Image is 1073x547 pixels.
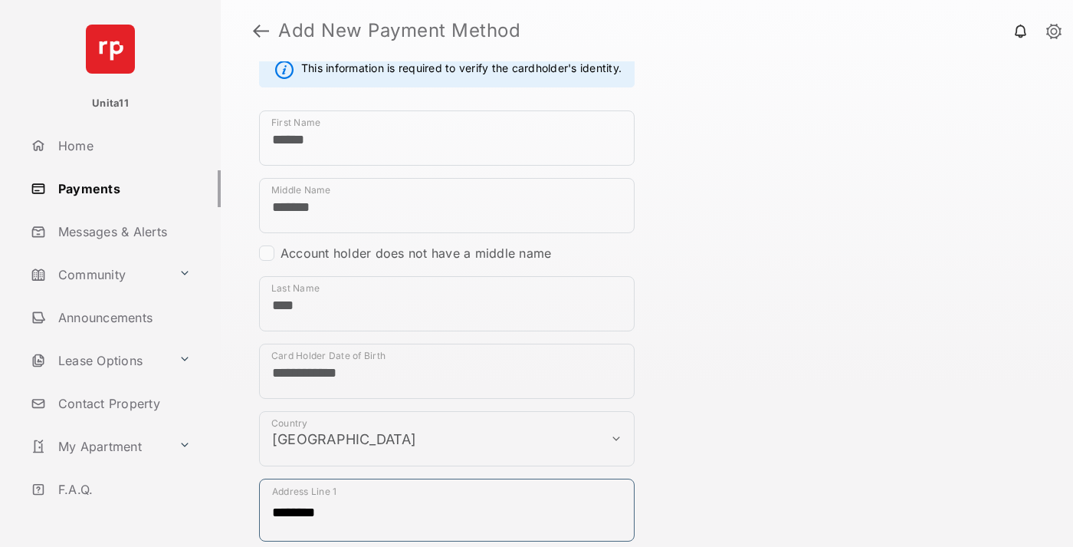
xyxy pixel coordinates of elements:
a: Home [25,127,221,164]
a: Community [25,256,172,293]
p: Unita11 [92,96,129,111]
span: This information is required to verify the cardholder's identity. [301,61,622,79]
a: Messages & Alerts [25,213,221,250]
a: Lease Options [25,342,172,379]
a: Contact Property [25,385,221,422]
a: Payments [25,170,221,207]
div: payment_method_screening[postal_addresses][country] [259,411,635,466]
a: F.A.Q. [25,471,221,508]
strong: Add New Payment Method [278,21,520,40]
a: My Apartment [25,428,172,465]
label: Account holder does not have a middle name [281,245,551,261]
img: svg+xml;base64,PHN2ZyB4bWxucz0iaHR0cDovL3d3dy53My5vcmcvMjAwMC9zdmciIHdpZHRoPSI2NCIgaGVpZ2h0PSI2NC... [86,25,135,74]
a: Announcements [25,299,221,336]
div: payment_method_screening[postal_addresses][addressLine1] [259,479,635,542]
